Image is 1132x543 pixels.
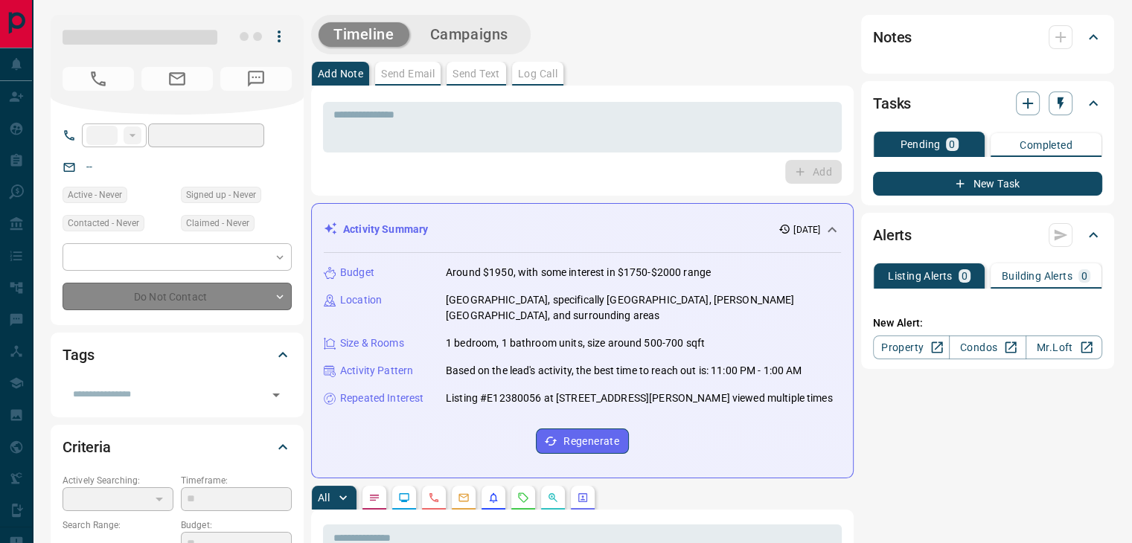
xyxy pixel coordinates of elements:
[888,271,953,281] p: Listing Alerts
[340,265,374,280] p: Budget
[63,429,292,465] div: Criteria
[63,474,173,487] p: Actively Searching:
[962,271,968,281] p: 0
[1026,335,1102,359] a: Mr.Loft
[186,216,249,231] span: Claimed - Never
[318,492,330,503] p: All
[446,335,705,351] p: 1 bedroom, 1 bathroom units, size around 500-700 sqft
[873,19,1102,55] div: Notes
[68,216,139,231] span: Contacted - Never
[398,492,410,504] svg: Lead Browsing Activity
[458,492,470,504] svg: Emails
[1020,140,1072,150] p: Completed
[86,161,92,173] a: --
[340,292,382,308] p: Location
[181,474,292,487] p: Timeframe:
[340,363,413,379] p: Activity Pattern
[340,391,423,406] p: Repeated Interest
[141,67,213,91] span: No Email
[517,492,529,504] svg: Requests
[266,385,287,405] button: Open
[340,335,404,351] p: Size & Rooms
[63,343,94,367] h2: Tags
[446,391,833,406] p: Listing #E12380056 at [STREET_ADDRESS][PERSON_NAME] viewed multiple times
[1002,271,1072,281] p: Building Alerts
[949,139,955,150] p: 0
[1081,271,1087,281] p: 0
[873,315,1102,331] p: New Alert:
[446,363,802,379] p: Based on the lead's activity, the best time to reach out is: 11:00 PM - 1:00 AM
[873,86,1102,121] div: Tasks
[181,518,292,532] p: Budget:
[220,67,292,91] span: No Number
[873,25,912,49] h2: Notes
[793,223,820,237] p: [DATE]
[446,292,841,324] p: [GEOGRAPHIC_DATA], specifically [GEOGRAPHIC_DATA], [PERSON_NAME][GEOGRAPHIC_DATA], and surroundin...
[949,335,1026,359] a: Condos
[63,435,111,459] h2: Criteria
[873,223,912,247] h2: Alerts
[63,283,292,310] div: Do Not Contact
[446,265,711,280] p: Around $1950, with some interest in $1750-$2000 range
[324,216,841,243] div: Activity Summary[DATE]
[428,492,440,504] svg: Calls
[415,22,523,47] button: Campaigns
[368,492,380,504] svg: Notes
[186,187,256,202] span: Signed up - Never
[487,492,499,504] svg: Listing Alerts
[873,217,1102,253] div: Alerts
[63,67,134,91] span: No Number
[68,187,122,202] span: Active - Never
[318,68,363,79] p: Add Note
[343,222,428,237] p: Activity Summary
[547,492,559,504] svg: Opportunities
[873,335,950,359] a: Property
[536,428,629,454] button: Regenerate
[873,172,1102,196] button: New Task
[873,91,911,115] h2: Tasks
[577,492,589,504] svg: Agent Actions
[63,518,173,532] p: Search Range:
[63,337,292,373] div: Tags
[319,22,409,47] button: Timeline
[900,139,940,150] p: Pending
